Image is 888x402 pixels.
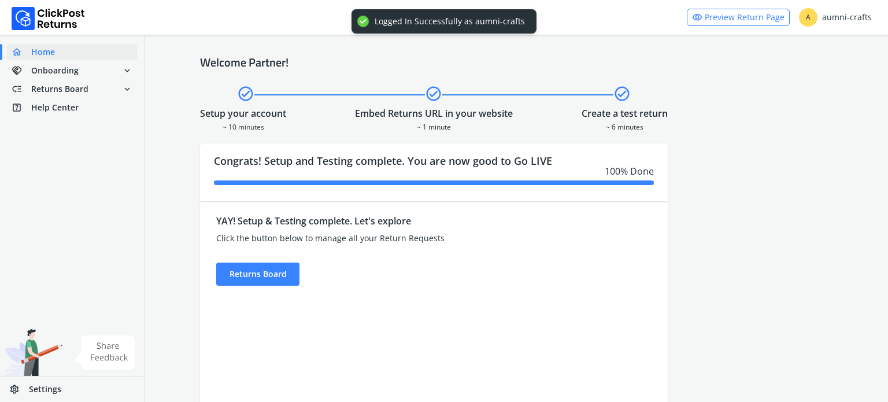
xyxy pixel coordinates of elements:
[9,381,29,397] span: settings
[31,102,79,113] span: Help Center
[31,65,79,76] span: Onboarding
[799,8,872,27] div: aumni-crafts
[216,214,534,228] div: YAY! Setup & Testing complete. Let's explore
[214,164,654,178] div: 100 % Done
[29,383,61,395] span: Settings
[12,44,31,60] span: home
[200,56,832,69] h4: Welcome Partner!
[122,62,132,79] span: expand_more
[7,99,137,116] a: help_centerHelp Center
[122,81,132,97] span: expand_more
[31,83,88,95] span: Returns Board
[31,46,55,58] span: Home
[200,120,286,132] div: ~ 10 minutes
[216,233,534,244] div: Click the button below to manage all your Return Requests
[216,263,299,286] div: Returns Board
[582,106,668,120] div: Create a test return
[12,99,31,116] span: help_center
[237,83,254,104] span: check_circle
[425,83,442,104] span: check_circle
[799,8,817,27] span: A
[355,120,513,132] div: ~ 1 minute
[355,106,513,120] div: Embed Returns URL in your website
[200,143,668,201] div: Congrats! Setup and Testing complete. You are now good to Go LIVE
[692,9,702,25] span: visibility
[200,106,286,120] div: Setup your account
[7,44,137,60] a: homeHome
[12,62,31,79] span: handshake
[582,120,668,132] div: ~ 6 minutes
[687,9,790,26] a: visibilityPreview Return Page
[12,81,31,97] span: low_priority
[375,16,525,27] div: Logged In Successfully as aumni-crafts
[613,83,631,104] span: check_circle
[12,7,85,30] img: Logo
[72,335,135,370] img: share feedback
